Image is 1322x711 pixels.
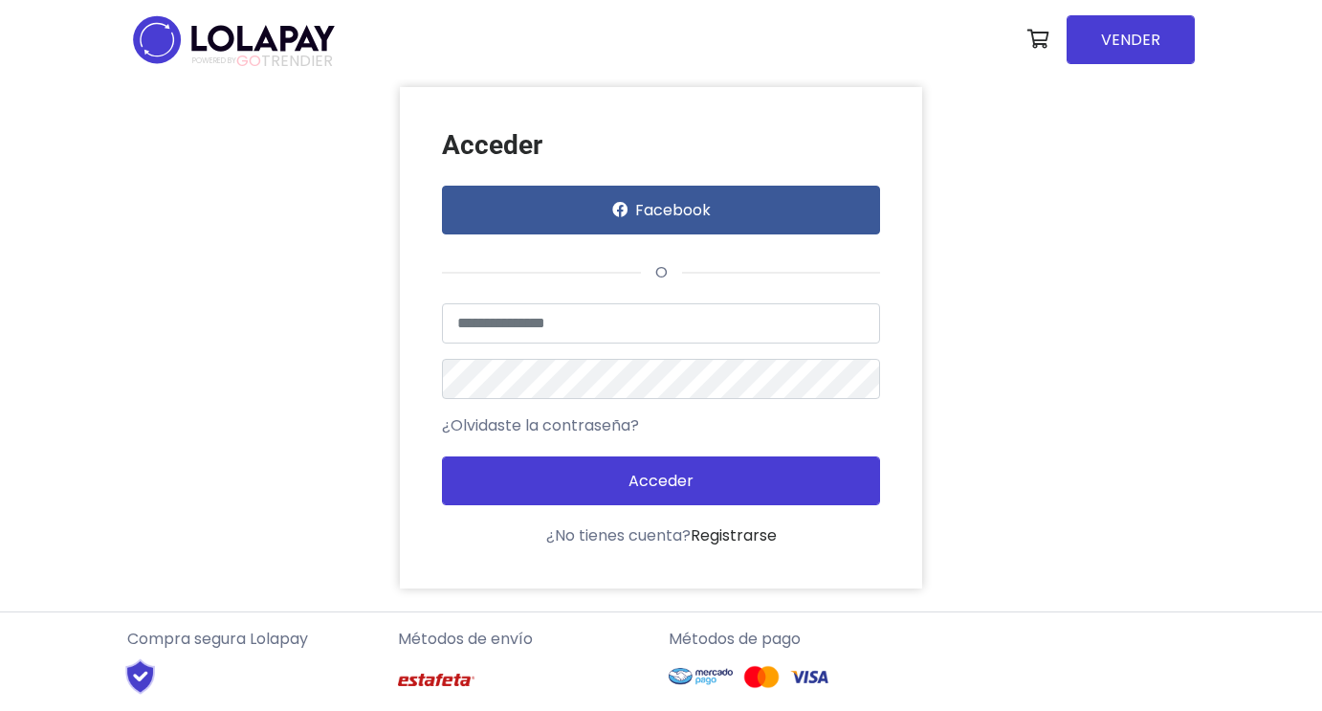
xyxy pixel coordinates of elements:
span: o [641,261,682,283]
span: TRENDIER [192,53,333,70]
a: ¿Olvidaste la contraseña? [442,414,639,437]
span: GO [236,50,261,72]
button: Acceder [442,456,881,505]
h3: Acceder [442,129,881,162]
img: Shield Logo [108,658,172,695]
p: Métodos de pago [669,628,924,651]
img: Mercado Pago Logo [669,658,733,695]
img: Visa Logo [790,665,828,689]
a: Registrarse [691,524,777,546]
img: Estafeta Logo [398,658,474,701]
p: Compra segura Lolapay [127,628,383,651]
img: logo [127,10,341,70]
span: POWERED BY [192,56,236,66]
div: ¿No tienes cuenta? [442,524,881,547]
p: Métodos de envío [398,628,653,651]
img: Mastercard Logo [742,665,781,689]
button: Facebook [442,186,881,234]
a: VENDER [1067,15,1195,64]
